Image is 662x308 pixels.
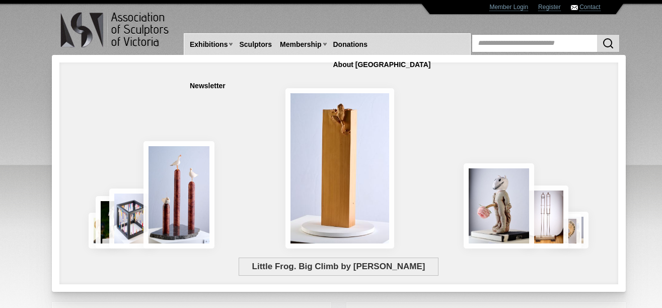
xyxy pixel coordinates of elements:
a: Membership [276,35,325,54]
img: Let There Be Light [464,163,535,249]
a: Donations [329,35,372,54]
a: Register [538,4,561,11]
a: Member Login [489,4,528,11]
span: Little Frog. Big Climb by [PERSON_NAME] [239,258,438,276]
img: Swingers [523,186,568,249]
a: Contact [579,4,600,11]
img: Search [602,37,614,49]
img: Rising Tides [143,141,215,249]
img: logo.png [60,10,171,50]
a: Exhibitions [186,35,232,54]
a: About [GEOGRAPHIC_DATA] [329,55,435,74]
img: Contact ASV [571,5,578,10]
img: Little Frog. Big Climb [285,88,394,249]
img: Waiting together for the Home coming [562,212,589,249]
a: Newsletter [186,77,230,95]
a: Sculptors [235,35,276,54]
